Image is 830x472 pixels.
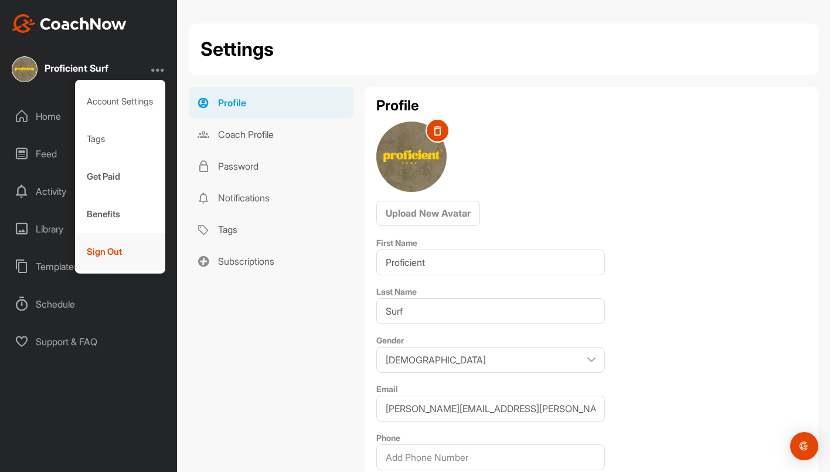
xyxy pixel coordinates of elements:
[376,201,480,226] button: Upload New Avatar
[376,122,447,192] img: user
[376,433,400,443] label: Phone
[6,214,172,244] div: Library
[45,63,108,73] div: Proficient Surf
[189,245,353,277] a: Subscriptions
[75,195,166,233] div: Benefits
[6,327,172,356] div: Support & FAQ
[6,139,172,168] div: Feed
[386,207,471,219] span: Upload New Avatar
[376,238,417,248] label: First Name
[376,384,398,394] label: Email
[6,289,172,319] div: Schedule
[189,119,353,150] a: Coach Profile
[376,335,404,345] label: Gender
[6,252,172,281] div: Templates
[189,150,353,182] a: Password
[12,56,38,82] img: square_7c5b3632d095c17fe8dae069f68f5ac2.jpg
[6,177,172,206] div: Activity
[790,432,818,460] div: Open Intercom Messenger
[6,102,172,131] div: Home
[12,14,127,33] img: CoachNow
[200,35,274,63] h2: Settings
[189,87,353,119] a: Profile
[75,233,166,271] div: Sign Out
[189,214,353,245] a: Tags
[75,158,166,195] div: Get Paid
[376,444,605,470] input: Add Phone Number
[376,99,807,113] h2: Profile
[376,286,417,296] label: Last Name
[189,182,353,214] a: Notifications
[75,83,166,120] div: Account Settings
[75,120,166,158] div: Tags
